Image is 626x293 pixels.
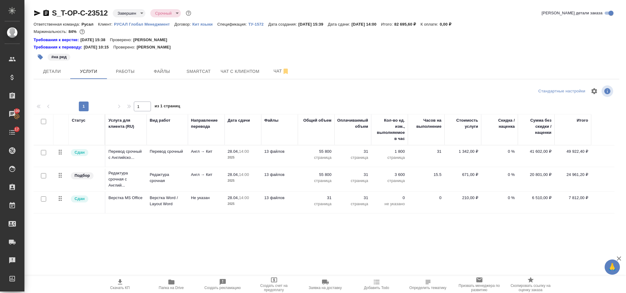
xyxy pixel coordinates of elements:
[448,172,478,178] p: 671,00 ₽
[374,148,405,155] p: 1 800
[228,178,258,184] p: 2025
[116,11,138,16] button: Завершен
[150,9,181,17] div: Завершен
[448,148,478,155] p: 1 342,00 ₽
[34,22,82,27] p: Ответственная команда:
[228,117,250,123] div: Дата сдачи
[184,68,213,75] span: Smartcat
[381,22,394,27] p: Итого:
[394,22,421,27] p: 82 695,60 ₽
[84,44,113,50] p: [DATE] 10:15
[34,37,80,43] a: Требования к верстке:
[558,172,588,178] p: 24 961,20 ₽
[301,178,331,184] p: страница
[114,21,174,27] a: РУСАЛ Глобал Менеджмент
[150,148,185,155] p: Перевод срочный
[82,22,98,27] p: Русал
[267,67,296,75] span: Чат
[338,148,368,155] p: 31
[484,195,515,201] p: 0 %
[108,148,144,161] p: Перевод срочный с Английско...
[338,195,368,201] p: 31
[34,44,84,50] div: Нажми, чтобы открыть папку с инструкцией
[47,54,71,59] span: на ред
[2,106,23,122] a: 100
[228,201,258,207] p: 2025
[75,149,85,155] p: Сдан
[248,21,268,27] a: ТУ-1572
[147,68,177,75] span: Файлы
[192,22,217,27] p: Кит языки
[298,22,328,27] p: [DATE] 15:39
[351,22,381,27] p: [DATE] 14:00
[338,178,368,184] p: страница
[408,145,445,167] td: 31
[408,192,445,213] td: 0
[448,195,478,201] p: 210,00 ₽
[191,195,221,201] p: Не указан
[303,117,331,123] div: Общий объем
[185,9,192,17] button: Доп статусы указывают на важность/срочность заказа
[537,87,587,96] div: split button
[301,195,331,201] p: 31
[521,195,551,201] p: 6 510,00 ₽
[408,169,445,190] td: 15.5
[11,126,23,132] span: 17
[228,149,239,154] p: 28.04,
[301,172,331,178] p: 55 800
[75,173,90,179] p: Подбор
[374,178,405,184] p: страница
[192,21,217,27] a: Кит языки
[521,117,551,136] div: Сумма без скидки / наценки
[150,117,170,123] div: Вид работ
[137,44,175,50] p: [PERSON_NAME]
[10,108,24,114] span: 100
[264,148,295,155] p: 13 файлов
[328,22,351,27] p: Дата сдачи:
[34,29,68,34] p: Маржинальность:
[542,10,602,16] span: [PERSON_NAME] детали заказа
[605,259,620,275] button: 🙏
[338,172,368,178] p: 31
[72,117,86,123] div: Статус
[268,22,298,27] p: Дата создания:
[374,201,405,207] p: не указано
[301,201,331,207] p: страница
[155,102,180,111] span: из 1 страниц
[338,155,368,161] p: страница
[374,117,405,142] div: Кол-во ед. изм., выполняемое в час
[521,148,551,155] p: 41 602,00 ₽
[68,29,78,34] p: 84%
[264,117,278,123] div: Файлы
[374,155,405,161] p: страница
[51,54,67,60] p: #на ред
[113,44,137,50] p: Проверено:
[108,195,144,201] p: Верстка MS Office
[150,195,185,207] p: Верстка Word / Layout Word
[248,22,268,27] p: ТУ-1572
[191,117,221,130] div: Направление перевода
[558,195,588,201] p: 7 812,00 ₽
[221,68,259,75] span: Чат с клиентом
[440,22,456,27] p: 0,00 ₽
[228,172,239,177] p: 28.04,
[80,37,110,43] p: [DATE] 15:38
[75,196,85,202] p: Сдан
[2,125,23,140] a: 17
[587,84,602,98] span: Настроить таблицу
[484,117,515,130] div: Скидка / наценка
[34,44,84,50] a: Требования к переводу:
[228,195,239,200] p: 28.04,
[411,117,441,130] div: Часов на выполнение
[37,68,67,75] span: Детали
[338,201,368,207] p: страница
[111,68,140,75] span: Работы
[484,172,515,178] p: 0 %
[108,117,144,130] div: Услуга для клиента (RU)
[577,117,588,123] div: Итого
[113,9,145,17] div: Завершен
[34,9,41,17] button: Скопировать ссылку для ЯМессенджера
[150,172,185,184] p: Редактура срочная
[153,11,174,16] button: Срочный
[110,37,134,43] p: Проверено:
